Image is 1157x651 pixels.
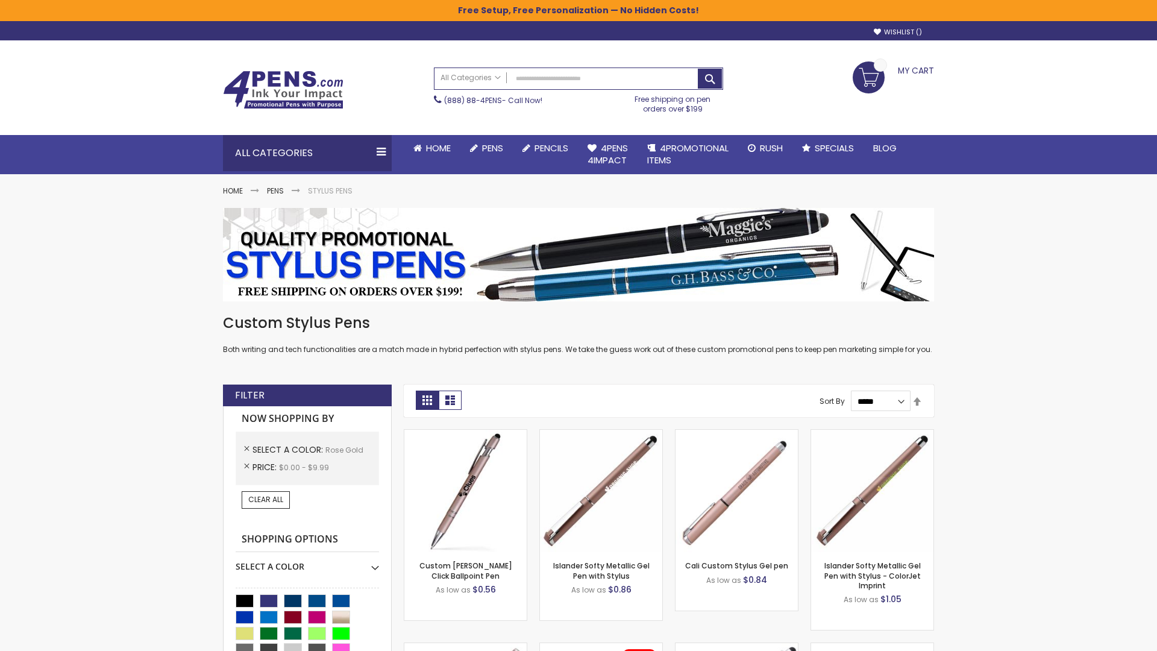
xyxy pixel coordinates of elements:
[811,429,933,439] a: Islander Softy Metallic Gel Pen with Stylus - ColorJet Imprint-Rose Gold
[436,585,471,595] span: As low as
[874,28,922,37] a: Wishlist
[685,561,788,571] a: Cali Custom Stylus Gel pen
[880,593,901,605] span: $1.05
[540,429,662,439] a: Islander Softy Metallic Gel Pen with Stylus-Rose Gold
[578,135,638,174] a: 4Pens4impact
[308,186,353,196] strong: Stylus Pens
[223,313,934,333] h1: Custom Stylus Pens
[553,561,650,580] a: Islander Softy Metallic Gel Pen with Stylus
[242,491,290,508] a: Clear All
[743,574,767,586] span: $0.84
[844,594,879,605] span: As low as
[571,585,606,595] span: As low as
[811,430,933,552] img: Islander Softy Metallic Gel Pen with Stylus - ColorJet Imprint-Rose Gold
[236,527,379,553] strong: Shopping Options
[738,135,792,162] a: Rush
[622,90,724,114] div: Free shipping on pen orders over $199
[638,135,738,174] a: 4PROMOTIONALITEMS
[706,575,741,585] span: As low as
[588,142,628,166] span: 4Pens 4impact
[325,445,363,455] span: Rose Gold
[235,389,265,402] strong: Filter
[223,71,343,109] img: 4Pens Custom Pens and Promotional Products
[404,135,460,162] a: Home
[223,208,934,301] img: Stylus Pens
[223,135,392,171] div: All Categories
[223,186,243,196] a: Home
[236,406,379,432] strong: Now Shopping by
[444,95,542,105] span: - Call Now!
[824,561,921,590] a: Islander Softy Metallic Gel Pen with Stylus - ColorJet Imprint
[540,430,662,552] img: Islander Softy Metallic Gel Pen with Stylus-Rose Gold
[760,142,783,154] span: Rush
[426,142,451,154] span: Home
[472,583,496,596] span: $0.56
[223,313,934,355] div: Both writing and tech functionalities are a match made in hybrid perfection with stylus pens. We ...
[434,68,507,88] a: All Categories
[460,135,513,162] a: Pens
[267,186,284,196] a: Pens
[236,552,379,573] div: Select A Color
[419,561,512,580] a: Custom [PERSON_NAME] Click Ballpoint Pen
[535,142,568,154] span: Pencils
[252,461,279,473] span: Price
[513,135,578,162] a: Pencils
[416,391,439,410] strong: Grid
[820,396,845,406] label: Sort By
[279,462,329,473] span: $0.00 - $9.99
[252,444,325,456] span: Select A Color
[676,429,798,439] a: Cali Custom Stylus Gel pen-Rose Gold
[248,494,283,505] span: Clear All
[676,430,798,552] img: Cali Custom Stylus Gel pen-Rose Gold
[404,430,527,552] img: Custom Alex II Click Ballpoint Pen-Rose Gold
[792,135,864,162] a: Specials
[647,142,729,166] span: 4PROMOTIONAL ITEMS
[873,142,897,154] span: Blog
[608,583,632,596] span: $0.86
[482,142,503,154] span: Pens
[404,429,527,439] a: Custom Alex II Click Ballpoint Pen-Rose Gold
[441,73,501,83] span: All Categories
[815,142,854,154] span: Specials
[444,95,502,105] a: (888) 88-4PENS
[864,135,906,162] a: Blog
